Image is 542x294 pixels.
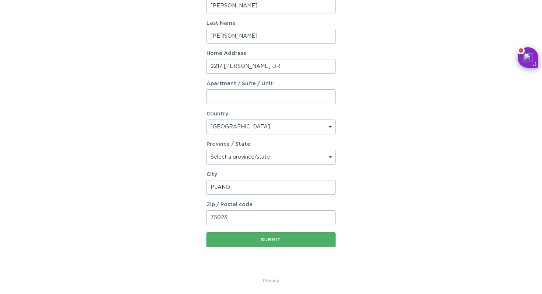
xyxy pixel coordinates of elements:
label: Apartment / Suite / Unit [206,81,336,86]
label: Country [206,111,228,117]
label: Last Name [206,21,336,26]
label: Zip / Postal code [206,202,336,207]
div: Submit [210,238,332,242]
label: Home Address [206,51,336,56]
label: City [206,172,336,177]
a: Privacy Policy & Terms of Use [263,277,279,285]
button: Submit [206,232,336,247]
label: Province / State [206,142,250,147]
